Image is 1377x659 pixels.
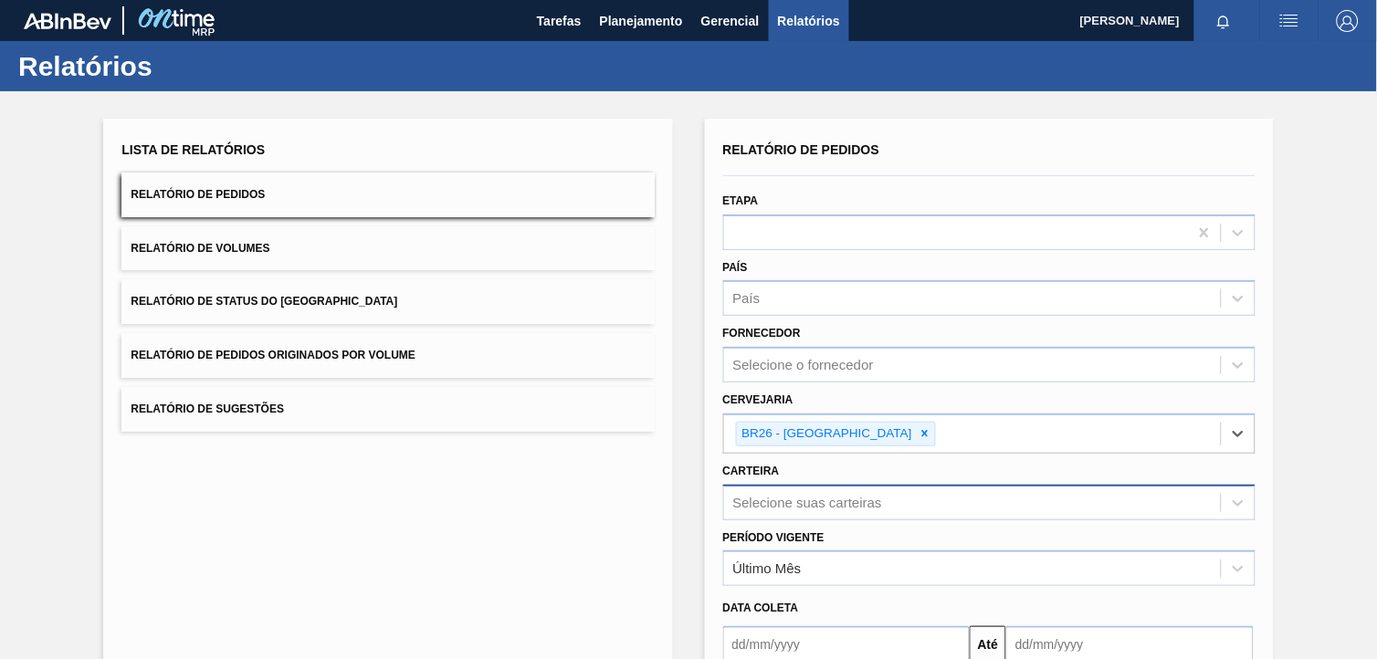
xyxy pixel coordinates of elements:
button: Relatório de Pedidos [121,173,654,217]
div: Selecione suas carteiras [733,495,882,510]
span: Relatório de Pedidos [131,188,265,201]
span: Relatórios [778,10,840,32]
label: Cervejaria [723,393,794,406]
img: Logout [1337,10,1359,32]
span: Tarefas [537,10,582,32]
button: Relatório de Volumes [121,226,654,271]
div: Selecione o fornecedor [733,358,874,373]
label: País [723,261,748,274]
button: Relatório de Sugestões [121,387,654,432]
button: Relatório de Status do [GEOGRAPHIC_DATA] [121,279,654,324]
span: Planejamento [600,10,683,32]
label: Carteira [723,465,780,477]
label: Etapa [723,194,759,207]
span: Gerencial [701,10,760,32]
h1: Relatórios [18,56,342,77]
span: Relatório de Sugestões [131,403,284,415]
button: Notificações [1194,8,1253,34]
div: Último Mês [733,561,802,577]
div: País [733,291,761,307]
div: BR26 - [GEOGRAPHIC_DATA] [737,423,915,445]
button: Relatório de Pedidos Originados por Volume [121,333,654,378]
img: userActions [1278,10,1300,32]
span: Relatório de Pedidos [723,142,880,157]
label: Período Vigente [723,531,825,544]
label: Fornecedor [723,327,801,340]
span: Relatório de Volumes [131,242,269,255]
span: Data coleta [723,601,799,614]
span: Relatório de Status do [GEOGRAPHIC_DATA] [131,295,397,308]
span: Lista de Relatórios [121,142,265,157]
img: TNhmsLtSVTkK8tSr43FrP2fwEKptu5GPRR3wAAAABJRU5ErkJggg== [24,13,111,29]
span: Relatório de Pedidos Originados por Volume [131,349,415,361]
